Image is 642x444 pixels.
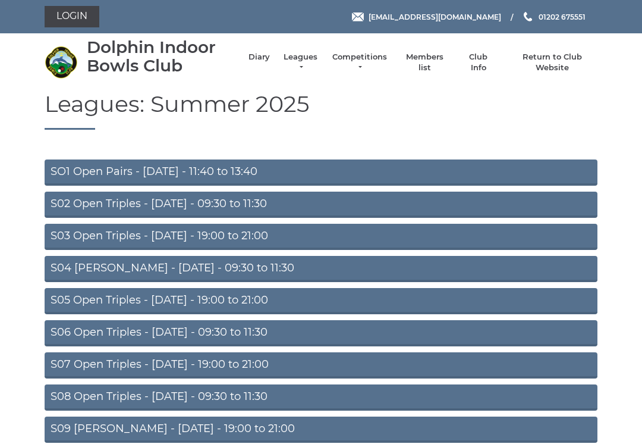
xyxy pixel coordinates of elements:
[45,320,597,346] a: S06 Open Triples - [DATE] - 09:30 to 11:30
[282,52,319,73] a: Leagues
[87,38,237,75] div: Dolphin Indoor Bowls Club
[45,92,597,130] h1: Leagues: Summer 2025
[45,417,597,443] a: S09 [PERSON_NAME] - [DATE] - 19:00 to 21:00
[45,224,597,250] a: S03 Open Triples - [DATE] - 19:00 to 21:00
[539,12,586,21] span: 01202 675551
[399,52,449,73] a: Members list
[522,11,586,23] a: Phone us 01202 675551
[369,12,501,21] span: [EMAIL_ADDRESS][DOMAIN_NAME]
[45,6,99,27] a: Login
[352,12,364,21] img: Email
[461,52,496,73] a: Club Info
[45,288,597,314] a: S05 Open Triples - [DATE] - 19:00 to 21:00
[248,52,270,62] a: Diary
[45,384,597,411] a: S08 Open Triples - [DATE] - 09:30 to 11:30
[45,192,597,218] a: S02 Open Triples - [DATE] - 09:30 to 11:30
[524,12,532,21] img: Phone us
[45,256,597,282] a: S04 [PERSON_NAME] - [DATE] - 09:30 to 11:30
[45,46,77,79] img: Dolphin Indoor Bowls Club
[331,52,388,73] a: Competitions
[45,160,597,186] a: SO1 Open Pairs - [DATE] - 11:40 to 13:40
[45,352,597,379] a: S07 Open Triples - [DATE] - 19:00 to 21:00
[508,52,597,73] a: Return to Club Website
[352,11,501,23] a: Email [EMAIL_ADDRESS][DOMAIN_NAME]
